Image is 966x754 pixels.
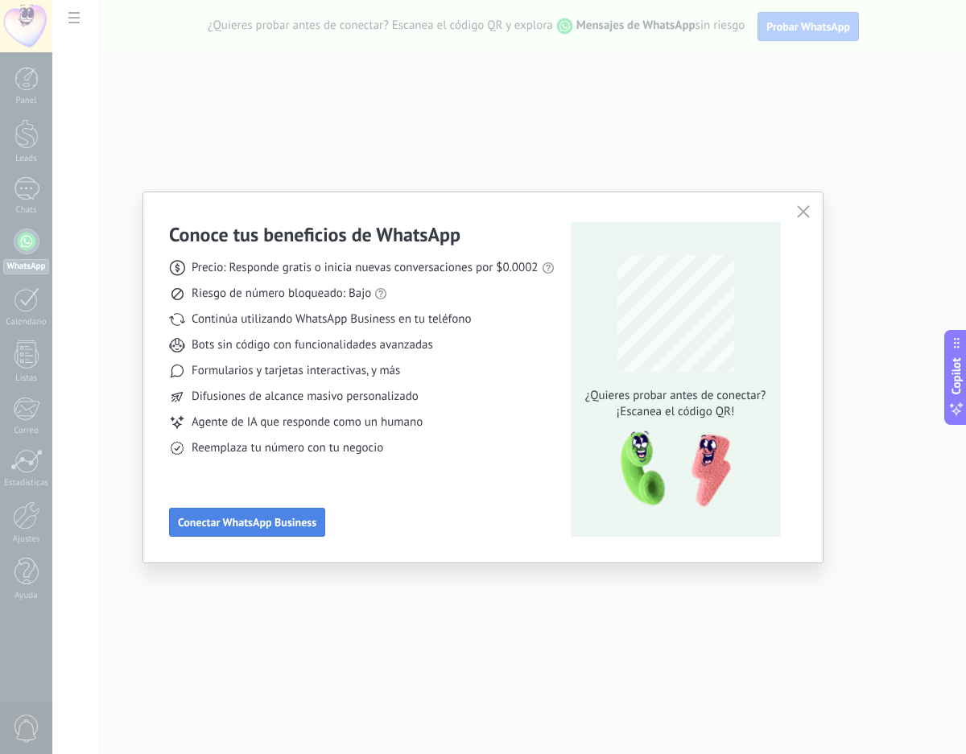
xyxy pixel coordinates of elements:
img: qr-pic-1x.png [607,426,734,513]
span: Formularios y tarjetas interactivas, y más [192,363,400,379]
span: ¡Escanea el código QR! [580,404,770,420]
span: Precio: Responde gratis o inicia nuevas conversaciones por $0.0002 [192,260,539,276]
button: Conectar WhatsApp Business [169,508,325,537]
span: Difusiones de alcance masivo personalizado [192,389,419,405]
span: Agente de IA que responde como un humano [192,414,423,431]
span: Continúa utilizando WhatsApp Business en tu teléfono [192,311,471,328]
span: Copilot [948,357,964,394]
span: Reemplaza tu número con tu negocio [192,440,383,456]
span: ¿Quieres probar antes de conectar? [580,388,770,404]
span: Riesgo de número bloqueado: Bajo [192,286,371,302]
span: Conectar WhatsApp Business [178,517,316,528]
span: Bots sin código con funcionalidades avanzadas [192,337,433,353]
h3: Conoce tus beneficios de WhatsApp [169,222,460,247]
